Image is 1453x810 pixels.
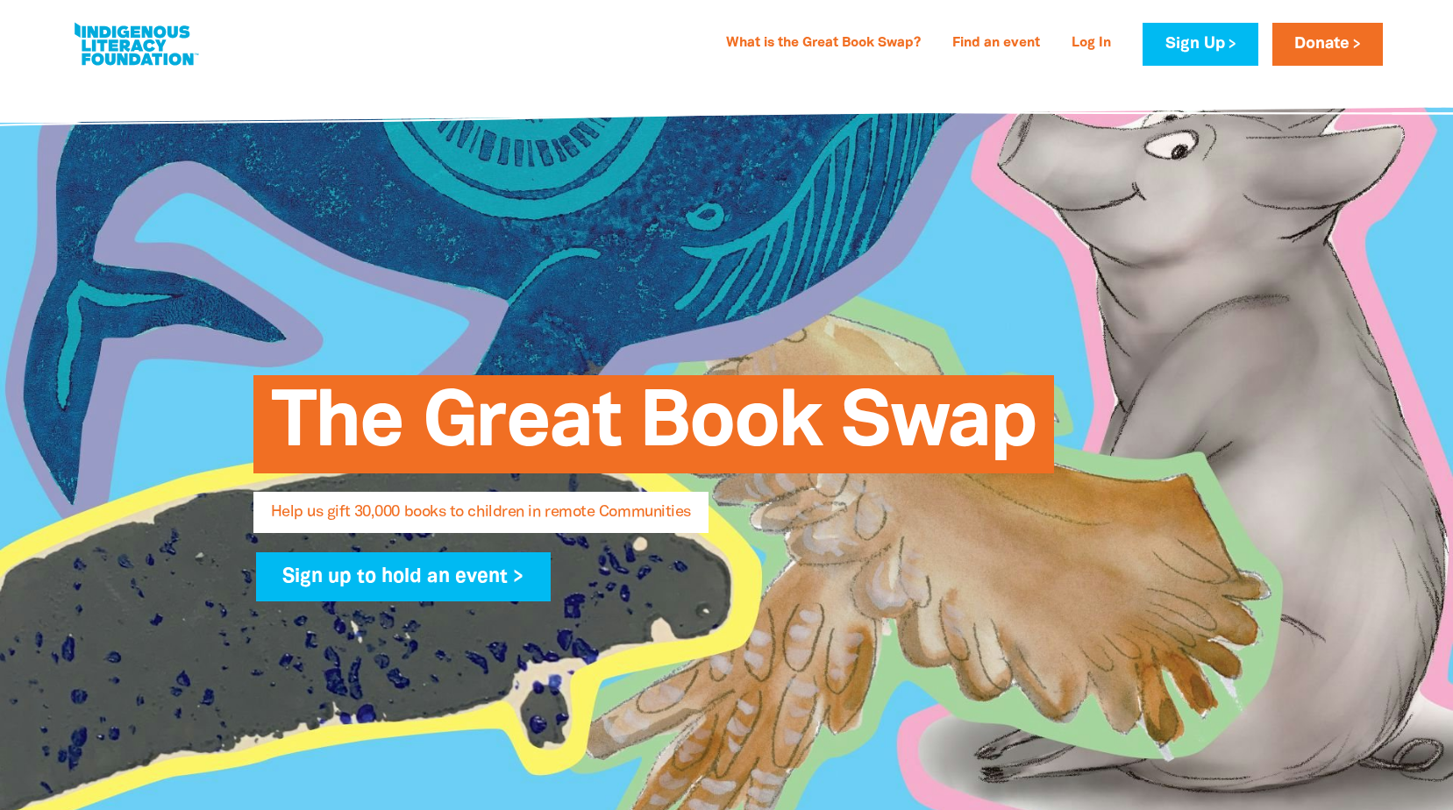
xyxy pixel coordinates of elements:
a: Donate [1272,23,1383,66]
a: Find an event [942,30,1051,58]
a: Sign Up [1143,23,1257,66]
a: Log In [1061,30,1122,58]
span: The Great Book Swap [271,388,1036,473]
a: What is the Great Book Swap? [716,30,931,58]
span: Help us gift 30,000 books to children in remote Communities [271,505,691,533]
a: Sign up to hold an event > [256,552,552,601]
